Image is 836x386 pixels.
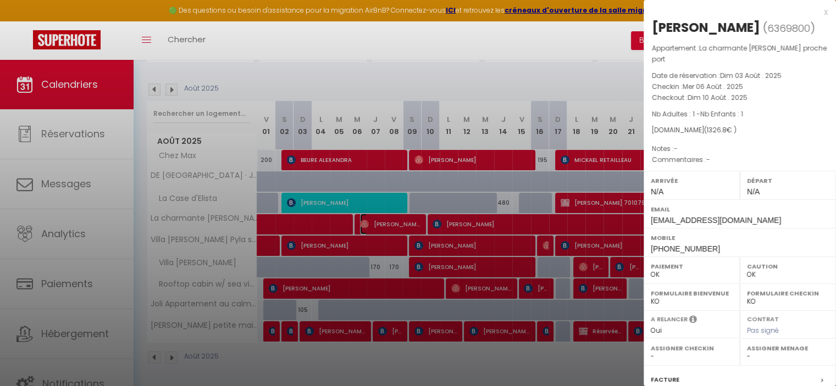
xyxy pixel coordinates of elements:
label: Assigner Checkin [651,343,733,354]
label: Paiement [651,261,733,272]
label: Caution [747,261,829,272]
span: Dim 03 Août . 2025 [720,71,782,80]
div: [DOMAIN_NAME] [652,125,828,136]
label: Mobile [651,232,829,243]
p: Date de réservation : [652,70,828,81]
label: Départ [747,175,829,186]
span: N/A [651,187,663,196]
i: Sélectionner OUI si vous souhaiter envoyer les séquences de messages post-checkout [689,315,697,327]
button: Ouvrir le widget de chat LiveChat [9,4,42,37]
div: [PERSON_NAME] [652,19,760,36]
span: [PHONE_NUMBER] [651,244,720,253]
span: ( € ) [704,125,737,135]
span: 1326.8 [707,125,727,135]
span: Nb Enfants : 1 [700,109,743,119]
label: Formulaire Checkin [747,288,829,299]
div: x [644,5,828,19]
span: Pas signé [747,326,779,335]
span: Mer 06 Août . 2025 [683,82,743,91]
span: [EMAIL_ADDRESS][DOMAIN_NAME] [651,216,781,225]
span: 6369800 [767,21,810,35]
span: - [706,155,710,164]
label: Arrivée [651,175,733,186]
p: Appartement : [652,43,828,65]
span: ( ) [763,20,815,36]
label: Email [651,204,829,215]
label: Facture [651,374,679,385]
p: Checkin : [652,81,828,92]
label: Assigner Menage [747,343,829,354]
p: Checkout : [652,92,828,103]
p: Notes : [652,143,828,154]
label: Formulaire Bienvenue [651,288,733,299]
span: La charmante [PERSON_NAME] proche port [652,43,827,64]
span: Nb Adultes : 1 - [652,109,743,119]
p: Commentaires : [652,154,828,165]
span: N/A [747,187,760,196]
iframe: Chat [789,337,828,378]
span: Dim 10 Août . 2025 [688,93,748,102]
label: Contrat [747,315,779,322]
label: A relancer [651,315,688,324]
span: - [674,144,678,153]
